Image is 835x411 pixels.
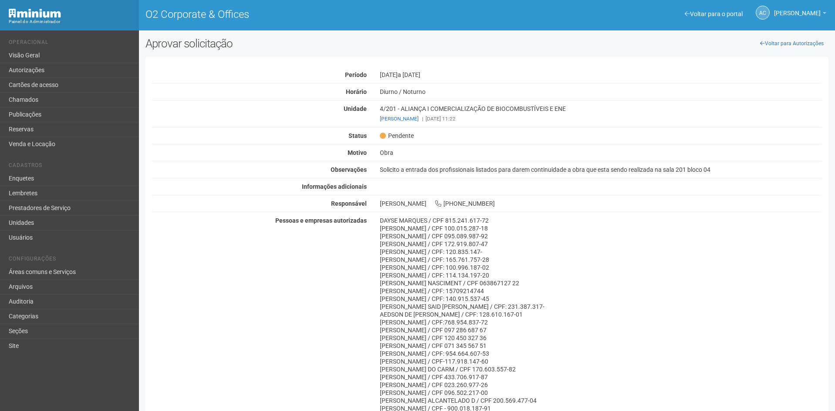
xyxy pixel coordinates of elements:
div: Solicito a entrada dos profissionais listados para darem continuidade a obra que esta sendo reali... [373,166,828,174]
strong: Informações adicionais [302,183,367,190]
h1: O2 Corporate & Offices [145,9,480,20]
span: Ana Carla de Carvalho Silva [774,1,821,17]
div: [PERSON_NAME] / CPF: 165.761.757-28 [380,256,822,264]
strong: Observações [331,166,367,173]
div: [PERSON_NAME] / CPF: 15709214744 [380,287,822,295]
div: [PERSON_NAME] / CPF 172.919.807-47 [380,240,822,248]
strong: Unidade [344,105,367,112]
li: Cadastros [9,162,132,171]
img: Minium [9,9,61,18]
a: Voltar para Autorizações [755,37,828,50]
div: [PERSON_NAME] / CPF 095.089.987-92 [380,232,822,240]
div: 4/201 - ALIANÇA I COMERCIALIZAÇÃO DE BIOCOMBUSTÍVEIS E ENE [373,105,828,123]
a: [PERSON_NAME] [380,116,419,122]
span: Pendente [380,132,414,140]
div: [PERSON_NAME] SAID [PERSON_NAME] / CPF: 231.387.317- [380,303,822,311]
div: [PERSON_NAME] / CPF:768.954.837-72 [380,318,822,326]
li: Configurações [9,256,132,265]
div: [DATE] 11:22 [380,115,822,123]
div: [PERSON_NAME] / CPF-117.918.147-60 [380,358,822,365]
a: [PERSON_NAME] [774,11,826,18]
div: [PERSON_NAME] / CPF: 100.996.187-02 [380,264,822,271]
strong: Horário [346,88,367,95]
div: [PERSON_NAME] [PHONE_NUMBER] [373,200,828,207]
div: [PERSON_NAME] ALCANTELADO D / CPF 200.569.477-04 [380,397,822,404]
div: [PERSON_NAME] / CPF 071 345 567 51 [380,342,822,350]
div: Diurno / Noturno [373,88,828,96]
div: [PERSON_NAME] / CPF: 114.134.197-20 [380,271,822,279]
div: [PERSON_NAME] DO CARM / CPF 170.603.557-82 [380,365,822,373]
div: [PERSON_NAME] / CPF: 140.915.537-45 [380,295,822,303]
strong: Período [345,71,367,78]
div: Painel do Administrador [9,18,132,26]
div: [PERSON_NAME] / CPF 096.502.217-00 [380,389,822,397]
li: Operacional [9,39,132,48]
div: [PERSON_NAME] / CPF 097 286 687 67 [380,326,822,334]
h2: Aprovar solicitação [145,37,480,50]
div: DAYSE MARQUES / CPF 815.241.617-72 [380,217,822,224]
div: AEDSON DE [PERSON_NAME] / CPF: 128.610.167-01 [380,311,822,318]
span: | [422,116,423,122]
a: AC [756,6,770,20]
div: Obra [373,149,828,157]
span: a [DATE] [398,71,420,78]
div: [PERSON_NAME] / CPF 433.706.917-87 [380,373,822,381]
strong: Responsável [331,200,367,207]
strong: Pessoas e empresas autorizadas [275,217,367,224]
div: [PERSON_NAME] NASCIMENT / CPF 063867127 22 [380,279,822,287]
strong: Status [348,132,367,139]
strong: Motivo [348,149,367,156]
div: [PERSON_NAME] / CPF: 120.835.147- [380,248,822,256]
div: [PERSON_NAME] / CPF 120 450 327 36 [380,334,822,342]
div: [PERSON_NAME] / CPF 023.260.977-26 [380,381,822,389]
a: Voltar para o portal [685,10,743,17]
div: [PERSON_NAME] / CPF 100.015.287-18 [380,224,822,232]
div: [PERSON_NAME] / CPF: 954.664.607-53 [380,350,822,358]
div: [DATE] [373,71,828,79]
